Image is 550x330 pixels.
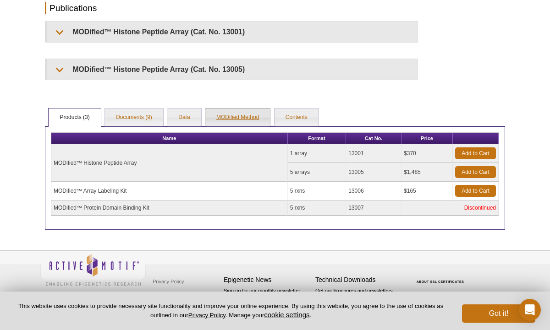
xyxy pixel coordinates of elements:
img: Active Motif, [40,251,146,288]
td: 13006 [346,182,401,200]
th: Name [51,133,288,144]
td: MODified™ Array Labeling Kit [51,182,288,200]
h4: Epigenetic News [224,276,311,284]
th: Price [401,133,453,144]
td: $1,485 [401,163,453,182]
a: Terms & Conditions [150,288,198,302]
a: Contents [275,108,319,127]
td: 1 array [288,144,346,163]
a: Add to Cart [455,147,496,159]
a: Privacy Policy [188,312,225,319]
th: Format [288,133,346,144]
summary: MODified™ Histone Peptide Array (Cat. No. 13005) [47,59,418,80]
p: Get our brochures and newsletters, or request them by mail. [315,287,402,310]
a: ABOUT SSL CERTIFICATES [417,280,464,283]
p: Sign up for our monthly newsletter highlighting recent publications in the field of epigenetics. [224,287,311,318]
h4: Technical Downloads [315,276,402,284]
td: $165 [401,182,453,200]
a: Add to Cart [455,166,496,178]
td: 5 rxns [288,182,346,200]
p: This website uses cookies to provide necessary site functionality and improve your online experie... [15,302,447,319]
a: MODified Method [205,108,270,127]
a: Privacy Policy [150,275,186,288]
a: Documents (9) [105,108,163,127]
td: 5 arrays [288,163,346,182]
div: Open Intercom Messenger [519,299,541,321]
td: 13001 [346,144,401,163]
td: MODified™ Histone Peptide Array [51,144,288,182]
h2: Publications [45,2,418,14]
button: Got it! [462,304,535,323]
table: Click to Verify - This site chose Symantec SSL for secure e-commerce and confidential communicati... [407,267,476,287]
td: $370 [401,144,453,163]
summary: MODified™ Histone Peptide Array (Cat. No. 13001) [47,22,418,42]
td: MODified™ Protein Domain Binding Kit [51,200,288,216]
a: Products (3) [49,108,100,127]
td: Discontinued [401,200,499,216]
td: 13007 [346,200,401,216]
a: Add to Cart [455,185,496,197]
th: Cat No. [346,133,401,144]
a: Data [167,108,201,127]
td: 13005 [346,163,401,182]
button: cookie settings [264,311,309,319]
td: 5 rxns [288,200,346,216]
